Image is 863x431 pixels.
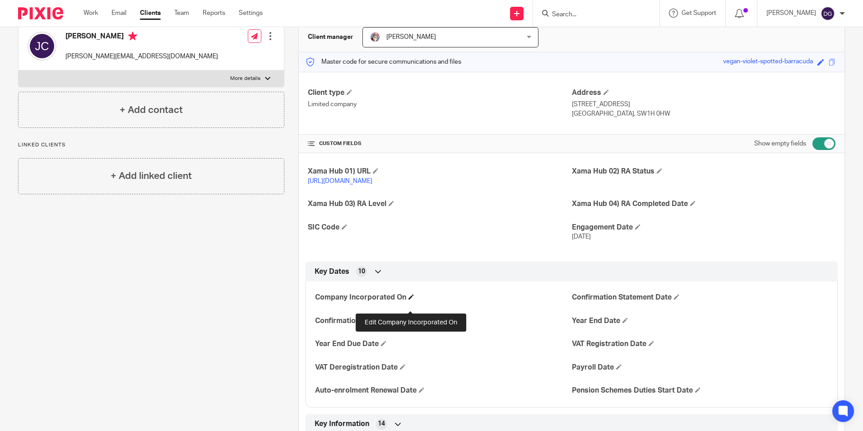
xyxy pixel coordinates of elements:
span: [DATE] [572,234,591,240]
p: Master code for secure communications and files [306,57,461,66]
span: Key Dates [315,267,349,276]
h4: VAT Deregistration Date [315,363,571,372]
h4: Payroll Date [572,363,828,372]
h4: CUSTOM FIELDS [308,140,571,147]
span: 14 [378,419,385,428]
p: [GEOGRAPHIC_DATA], SW1H 0HW [572,109,835,118]
h4: [PERSON_NAME] [65,32,218,43]
h4: Pension Schemes Duties Start Date [572,386,828,395]
a: [URL][DOMAIN_NAME] [308,178,372,184]
h4: VAT Registration Date [572,339,828,349]
a: Work [84,9,98,18]
h4: Xama Hub 02) RA Status [572,167,835,176]
h4: Company Incorporated On [315,293,571,302]
h3: Client manager [308,33,353,42]
span: Key Information [315,419,369,429]
p: [PERSON_NAME][EMAIL_ADDRESS][DOMAIN_NAME] [65,52,218,61]
span: Get Support [682,10,716,16]
p: Limited company [308,100,571,109]
h4: Address [572,88,835,98]
div: vegan-violet-spotted-barracuda [723,57,813,67]
p: [PERSON_NAME] [766,9,816,18]
h4: Confirmation Statement Due Date [315,316,571,326]
h4: Auto-enrolment Renewal Date [315,386,571,395]
h4: Confirmation Statement Date [572,293,828,302]
h4: Xama Hub 04) RA Completed Date [572,199,835,209]
img: svg%3E [821,6,835,21]
a: Reports [203,9,225,18]
h4: SIC Code [308,223,571,232]
span: 10 [358,267,365,276]
input: Search [551,11,632,19]
h4: Year End Date [572,316,828,326]
a: Settings [239,9,263,18]
span: [PERSON_NAME] [386,34,436,40]
img: Karen%20Pic.png [370,32,380,42]
label: Show empty fields [754,139,806,148]
h4: + Add contact [120,103,183,117]
h4: Client type [308,88,571,98]
p: [STREET_ADDRESS] [572,100,835,109]
p: More details [230,75,260,82]
a: Email [111,9,126,18]
h4: Xama Hub 03) RA Level [308,199,571,209]
h4: Xama Hub 01) URL [308,167,571,176]
a: Clients [140,9,161,18]
i: Primary [128,32,137,41]
p: Linked clients [18,141,284,149]
h4: + Add linked client [111,169,192,183]
h4: Engagement Date [572,223,835,232]
img: svg%3E [28,32,56,61]
h4: Year End Due Date [315,339,571,349]
img: Pixie [18,7,63,19]
a: Team [174,9,189,18]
